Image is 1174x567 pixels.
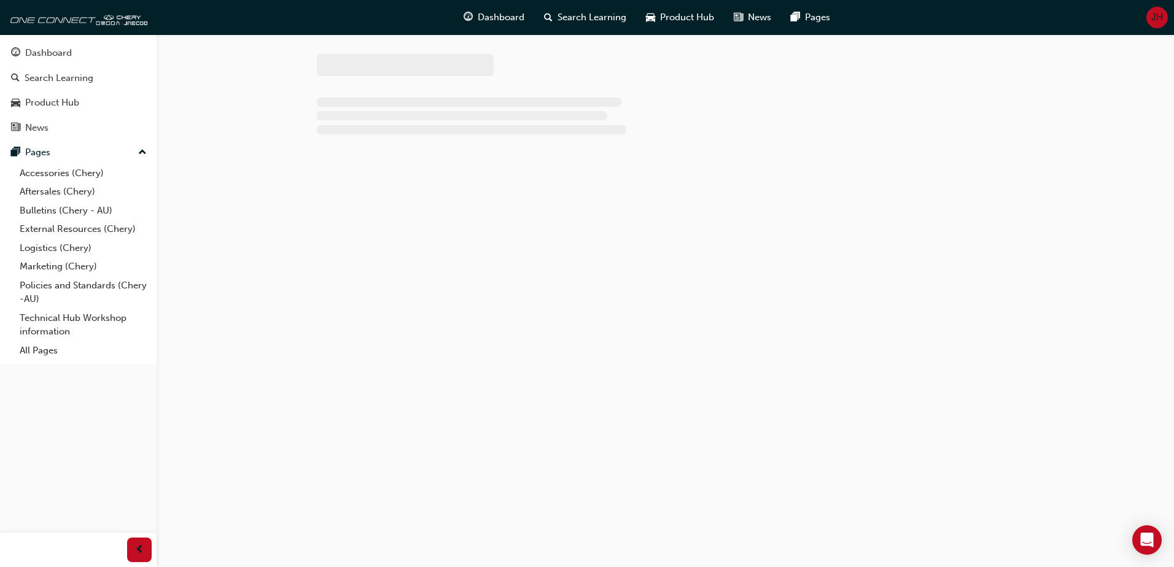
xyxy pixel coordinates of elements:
[15,309,152,341] a: Technical Hub Workshop information
[734,10,743,25] span: news-icon
[646,10,655,25] span: car-icon
[5,67,152,90] a: Search Learning
[11,73,20,84] span: search-icon
[660,10,714,25] span: Product Hub
[5,117,152,139] a: News
[1151,10,1163,25] span: JH
[11,147,20,158] span: pages-icon
[1132,525,1162,555] div: Open Intercom Messenger
[5,141,152,164] button: Pages
[636,5,724,30] a: car-iconProduct Hub
[15,239,152,258] a: Logistics (Chery)
[5,39,152,141] button: DashboardSearch LearningProduct HubNews
[781,5,840,30] a: pages-iconPages
[791,10,800,25] span: pages-icon
[5,42,152,64] a: Dashboard
[15,276,152,309] a: Policies and Standards (Chery -AU)
[15,182,152,201] a: Aftersales (Chery)
[11,98,20,109] span: car-icon
[15,257,152,276] a: Marketing (Chery)
[15,220,152,239] a: External Resources (Chery)
[805,10,830,25] span: Pages
[138,145,147,161] span: up-icon
[25,96,79,110] div: Product Hub
[25,145,50,160] div: Pages
[544,10,553,25] span: search-icon
[135,542,144,558] span: prev-icon
[454,5,534,30] a: guage-iconDashboard
[478,10,524,25] span: Dashboard
[1146,7,1168,28] button: JH
[724,5,781,30] a: news-iconNews
[15,201,152,220] a: Bulletins (Chery - AU)
[15,341,152,360] a: All Pages
[25,71,93,85] div: Search Learning
[5,91,152,114] a: Product Hub
[534,5,636,30] a: search-iconSearch Learning
[558,10,626,25] span: Search Learning
[25,46,72,60] div: Dashboard
[464,10,473,25] span: guage-icon
[11,48,20,59] span: guage-icon
[748,10,771,25] span: News
[11,123,20,134] span: news-icon
[15,164,152,183] a: Accessories (Chery)
[6,5,147,29] img: oneconnect
[25,121,49,135] div: News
